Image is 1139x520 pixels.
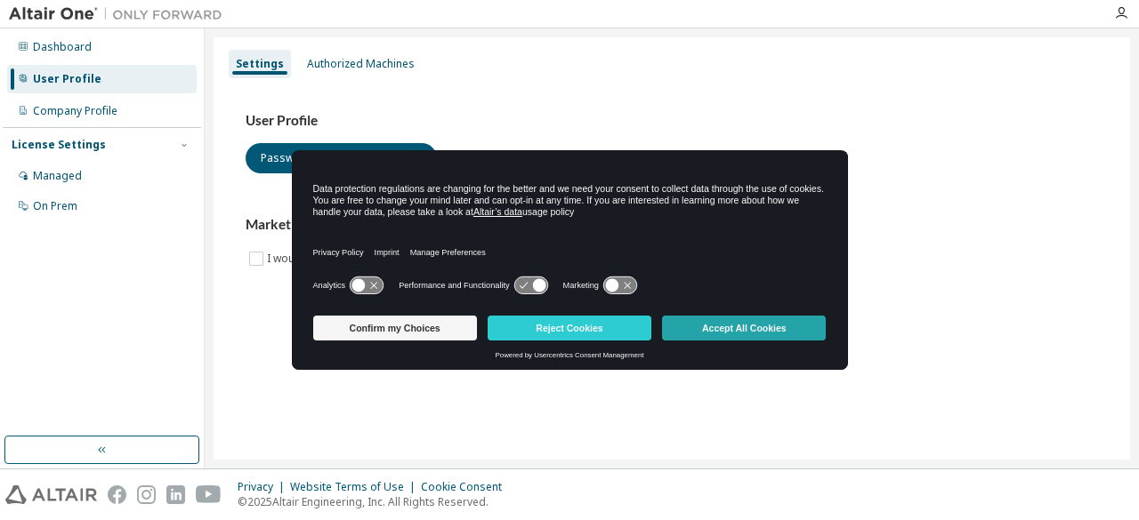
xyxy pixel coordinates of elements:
[196,485,222,504] img: youtube.svg
[267,248,528,269] label: I would like to receive marketing emails from Altair
[33,104,117,118] div: Company Profile
[246,216,1098,234] h3: Marketing Preferences
[238,480,290,494] div: Privacy
[236,57,284,71] div: Settings
[33,169,82,183] div: Managed
[108,485,126,504] img: facebook.svg
[137,485,156,504] img: instagram.svg
[5,485,97,504] img: altair_logo.svg
[307,57,415,71] div: Authorized Machines
[33,199,77,213] div: On Prem
[246,143,437,173] button: Password and Security Settings
[166,485,185,504] img: linkedin.svg
[246,112,1098,130] h3: User Profile
[33,40,92,54] div: Dashboard
[12,138,106,152] div: License Settings
[33,72,101,86] div: User Profile
[290,480,421,494] div: Website Terms of Use
[238,494,513,509] p: © 2025 Altair Engineering, Inc. All Rights Reserved.
[9,5,231,23] img: Altair One
[421,480,513,494] div: Cookie Consent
